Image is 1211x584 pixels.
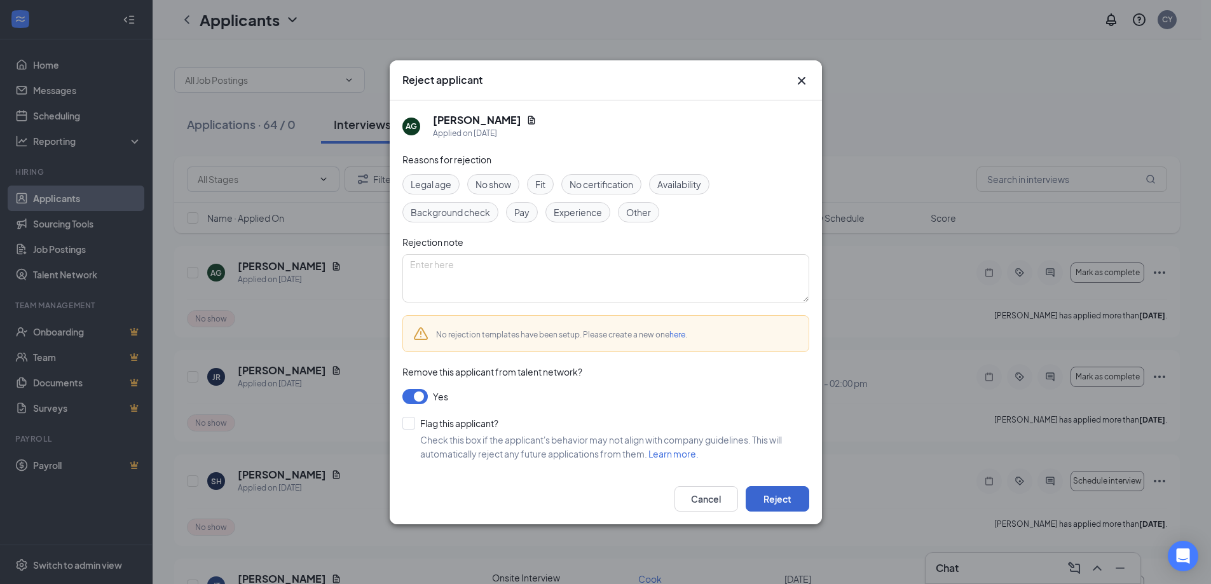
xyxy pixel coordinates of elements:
h3: Reject applicant [402,73,482,87]
button: Cancel [674,486,738,512]
span: Other [626,205,651,219]
span: Remove this applicant from talent network? [402,366,582,377]
a: here [669,330,685,339]
span: Check this box if the applicant's behavior may not align with company guidelines. This will autom... [420,434,782,459]
span: Legal age [411,177,451,191]
span: Pay [514,205,530,219]
div: Open Intercom Messenger [1168,541,1198,571]
span: No show [476,177,511,191]
span: No certification [570,177,633,191]
button: Reject [746,486,809,512]
span: Yes [433,389,448,404]
span: Background check [411,205,490,219]
div: AG [406,121,417,132]
a: Learn more. [648,448,699,459]
svg: Cross [794,73,809,88]
button: Close [794,73,809,88]
span: Reasons for rejection [402,154,491,165]
div: Applied on [DATE] [433,127,537,140]
svg: Document [526,115,537,125]
span: Experience [554,205,602,219]
svg: Warning [413,326,428,341]
span: Rejection note [402,236,463,248]
h5: [PERSON_NAME] [433,113,521,127]
span: Availability [657,177,701,191]
span: No rejection templates have been setup. Please create a new one . [436,330,687,339]
span: Fit [535,177,545,191]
